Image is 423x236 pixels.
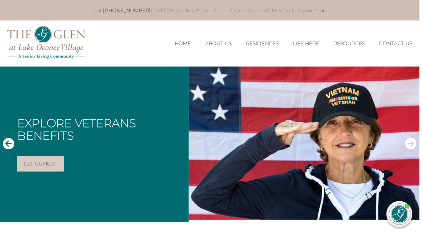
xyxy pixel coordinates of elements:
a: Residences [248,41,281,47]
img: avatar [393,206,413,226]
a: Let Us Help [17,157,65,173]
img: The Glen Lake Oconee Home [7,26,86,59]
button: Previous Slide [3,139,14,152]
a: Contact Us [382,41,416,47]
p: Call [DATE] to speak with our Senior Living Specialist to schedule your tour. [28,7,395,14]
a: [PHONE_NUMBER] [104,7,152,14]
a: About Us [207,41,234,47]
a: Resources [336,41,368,47]
img: Explore Veterans Benefits [190,67,423,222]
a: Life Here [295,41,322,47]
a: Home [176,41,193,47]
button: Next Slide [409,139,420,152]
h2: Explore Veterans Benefits [17,118,185,143]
